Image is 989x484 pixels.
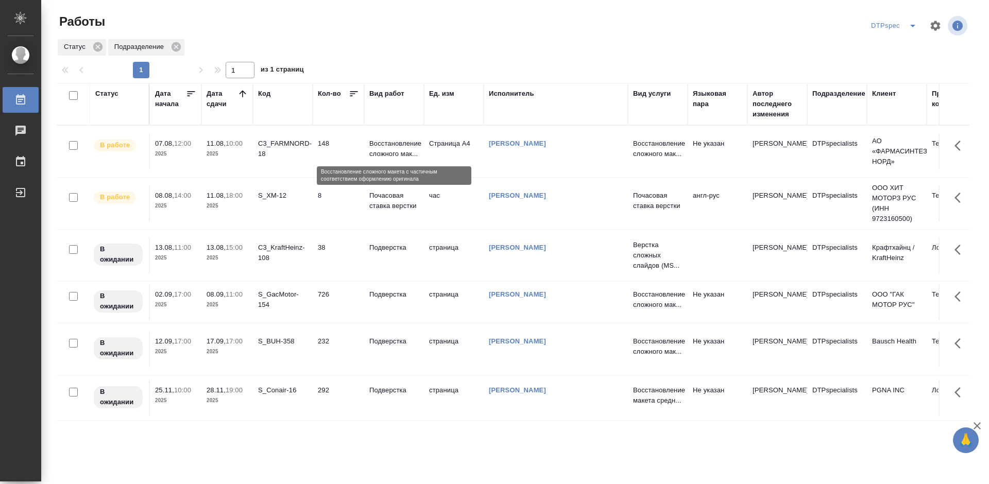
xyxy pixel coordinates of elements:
[95,89,118,99] div: Статус
[369,191,419,211] p: Почасовая ставка верстки
[93,289,144,314] div: Исполнитель назначен, приступать к работе пока рано
[258,243,308,263] div: C3_KraftHeinz-108
[207,395,248,406] p: 2025
[489,337,546,345] a: [PERSON_NAME]
[807,237,867,273] td: DTPspecialists
[747,380,807,416] td: [PERSON_NAME]
[226,244,243,251] p: 15:00
[872,385,922,395] p: PGNA INC
[812,89,865,99] div: Подразделение
[155,149,196,159] p: 2025
[927,185,986,221] td: Технический
[948,16,969,36] span: Посмотреть информацию
[100,338,137,358] p: В ожидании
[174,244,191,251] p: 11:00
[927,284,986,320] td: Технический
[948,185,973,210] button: Здесь прячутся важные кнопки
[953,427,979,453] button: 🙏
[489,192,546,199] a: [PERSON_NAME]
[207,386,226,394] p: 28.11,
[424,237,484,273] td: страница
[633,139,683,159] p: Восстановление сложного мак...
[957,429,975,451] span: 🙏
[747,185,807,221] td: [PERSON_NAME]
[207,149,248,159] p: 2025
[807,185,867,221] td: DTPspecialists
[207,244,226,251] p: 13.08,
[633,89,671,99] div: Вид услуги
[688,284,747,320] td: Не указан
[313,284,364,320] td: 726
[93,243,144,267] div: Исполнитель назначен, приступать к работе пока рано
[424,284,484,320] td: страница
[747,237,807,273] td: [PERSON_NAME]
[155,337,174,345] p: 12.09,
[207,337,226,345] p: 17.09,
[108,39,184,56] div: Подразделение
[948,331,973,356] button: Здесь прячутся важные кнопки
[155,290,174,298] p: 02.09,
[207,89,237,109] div: Дата сдачи
[93,336,144,360] div: Исполнитель назначен, приступать к работе пока рано
[424,331,484,367] td: страница
[369,289,419,300] p: Подверстка
[633,240,683,271] p: Верстка сложных слайдов (MS...
[313,331,364,367] td: 232
[633,191,683,211] p: Почасовая ставка верстки
[207,201,248,211] p: 2025
[261,63,304,78] span: из 1 страниц
[489,290,546,298] a: [PERSON_NAME]
[369,336,419,347] p: Подверстка
[424,133,484,169] td: Страница А4
[207,192,226,199] p: 11.08,
[868,18,923,34] div: split button
[174,386,191,394] p: 10:00
[155,386,174,394] p: 25.11,
[226,140,243,147] p: 10:00
[753,89,802,119] div: Автор последнего изменения
[155,89,186,109] div: Дата начала
[424,380,484,416] td: страница
[57,13,105,30] span: Работы
[872,136,922,167] p: АО «ФАРМАСИНТЕЗ-НОРД»
[58,39,106,56] div: Статус
[155,395,196,406] p: 2025
[369,385,419,395] p: Подверстка
[318,89,341,99] div: Кол-во
[313,380,364,416] td: 292
[927,331,986,367] td: Технический
[747,331,807,367] td: [PERSON_NAME]
[927,380,986,416] td: Локализация
[155,300,196,310] p: 2025
[174,290,191,298] p: 17:00
[258,139,308,159] div: C3_FARMNORD-18
[155,244,174,251] p: 13.08,
[489,386,546,394] a: [PERSON_NAME]
[258,336,308,347] div: S_BUH-358
[872,289,922,310] p: ООО "ГАК МОТОР РУС"
[633,289,683,310] p: Восстановление сложного мак...
[489,244,546,251] a: [PERSON_NAME]
[807,284,867,320] td: DTPspecialists
[932,89,981,109] div: Проектная команда
[313,237,364,273] td: 38
[155,347,196,357] p: 2025
[369,139,419,159] p: Восстановление сложного мак...
[93,139,144,152] div: Исполнитель выполняет работу
[258,191,308,201] div: S_XM-12
[258,385,308,395] div: S_Conair-16
[489,89,534,99] div: Исполнитель
[369,89,404,99] div: Вид работ
[872,183,922,224] p: ООО ХИТ МОТОРЗ РУС (ИНН 9723160500)
[429,89,454,99] div: Ед. изм
[226,192,243,199] p: 18:00
[688,185,747,221] td: англ-рус
[688,133,747,169] td: Не указан
[155,192,174,199] p: 08.08,
[693,89,742,109] div: Языковая пара
[207,300,248,310] p: 2025
[100,387,137,407] p: В ожидании
[174,140,191,147] p: 12:00
[207,140,226,147] p: 11.08,
[872,243,922,263] p: Крафтхайнц / KraftHeinz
